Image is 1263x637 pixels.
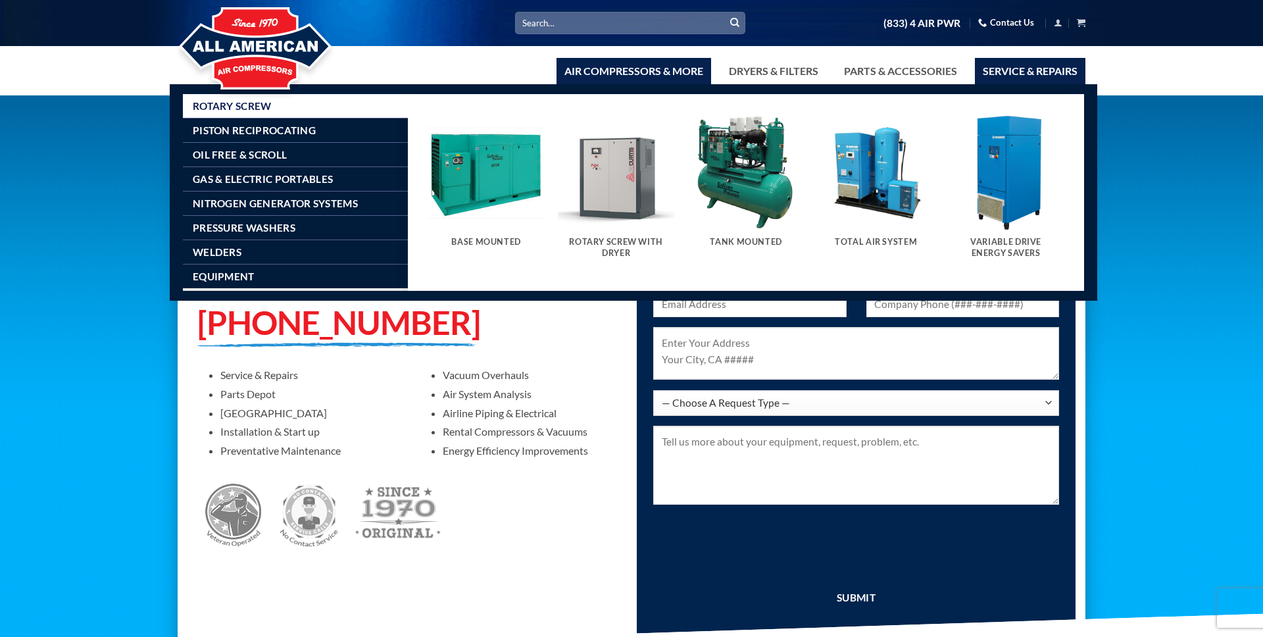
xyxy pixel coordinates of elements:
[193,198,358,209] span: Nitrogen Generator Systems
[725,13,745,33] button: Submit
[220,407,399,419] p: [GEOGRAPHIC_DATA]
[1054,14,1062,31] a: Login
[443,444,622,457] p: Energy Efficiency Improvements
[515,12,745,34] input: Search…
[818,114,935,231] img: Total Air System
[193,271,255,282] span: Equipment
[1077,14,1085,31] a: View cart
[947,114,1064,231] img: Variable Drive Energy Savers
[558,114,675,231] img: Rotary Screw With Dryer
[687,114,805,261] a: Visit product category Tank Mounted
[947,114,1064,272] a: Visit product category Variable Drive Energy Savers
[220,388,399,400] p: Parts Depot
[653,292,847,317] input: Email Address
[193,125,316,136] span: Piston Reciprocating
[193,247,241,257] span: Welders
[443,388,622,400] p: Air System Analysis
[193,149,287,160] span: Oil Free & Scroll
[818,114,935,261] a: Visit product category Total Air System
[557,58,711,84] a: Air Compressors & More
[193,101,272,111] span: Rotary Screw
[954,237,1058,259] h5: Variable Drive Energy Savers
[687,114,805,231] img: Tank Mounted
[220,369,399,381] p: Service & Repairs
[564,237,668,259] h5: Rotary Screw With Dryer
[978,13,1034,33] a: Contact Us
[653,521,853,572] iframe: reCAPTCHA
[434,237,538,247] h5: Base Mounted
[558,114,675,272] a: Visit product category Rotary Screw With Dryer
[866,292,1060,317] input: Company Phone (###-###-####)
[220,444,399,457] p: Preventative Maintenance
[975,58,1085,84] a: Service & Repairs
[220,425,399,438] p: Installation & Start up
[653,582,1059,611] input: Submit
[428,114,545,261] a: Visit product category Base Mounted
[721,58,826,84] a: Dryers & Filters
[197,302,480,342] a: [PHONE_NUMBER]
[836,58,965,84] a: Parts & Accessories
[428,114,545,231] img: Base Mounted
[193,174,333,184] span: Gas & Electric Portables
[694,237,798,247] h5: Tank Mounted
[443,369,622,381] p: Vacuum Overhauls
[193,222,295,233] span: Pressure Washers
[443,407,622,419] p: Airline Piping & Electrical
[824,237,928,247] h5: Total Air System
[883,12,960,35] a: (833) 4 AIR PWR
[443,425,622,438] p: Rental Compressors & Vacuums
